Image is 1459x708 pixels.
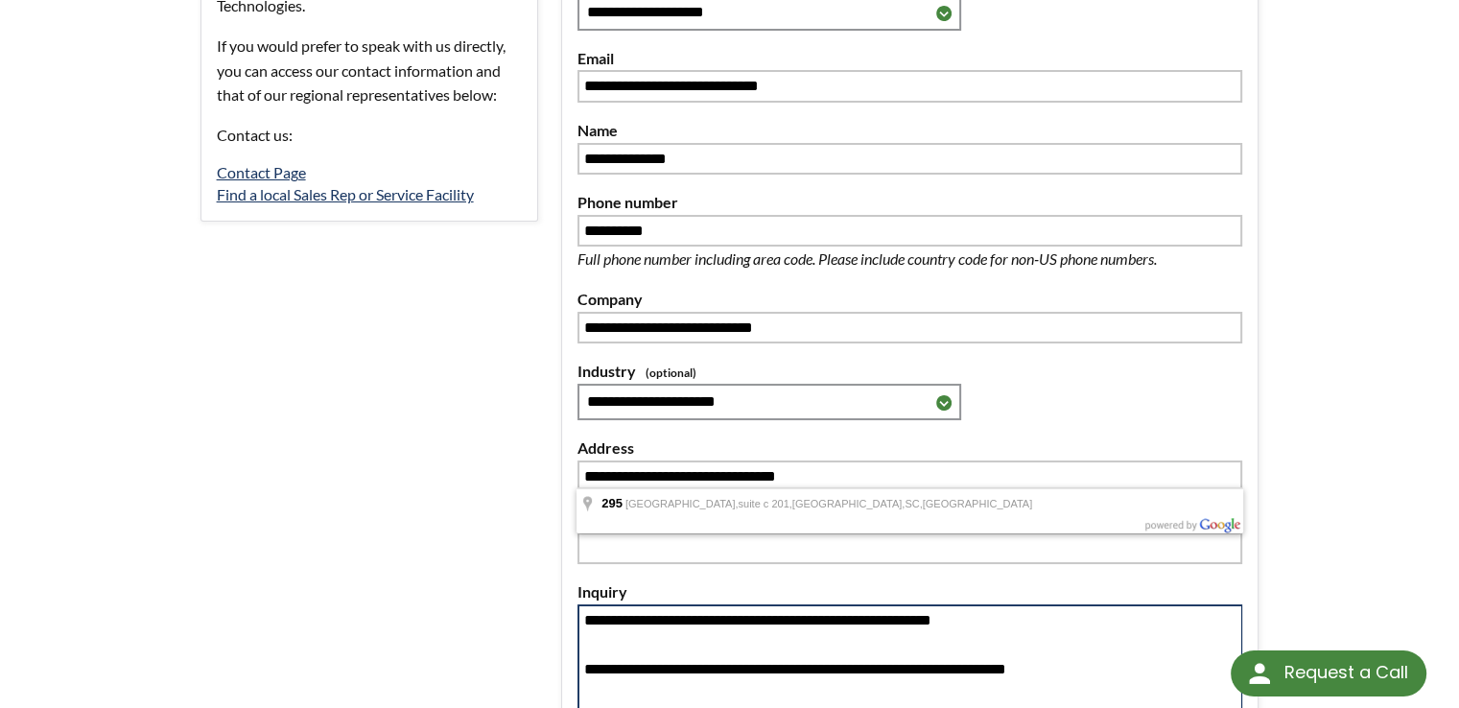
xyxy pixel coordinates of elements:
label: Inquiry [577,579,1243,604]
div: Request a Call [1283,650,1407,695]
span: [GEOGRAPHIC_DATA], [792,498,906,509]
label: Address [577,436,1243,460]
label: Email [577,46,1243,71]
span: [GEOGRAPHIC_DATA], [625,498,739,509]
div: Request a Call [1231,650,1426,696]
label: Name [577,118,1243,143]
img: round button [1244,658,1275,689]
label: Company [577,287,1243,312]
span: [GEOGRAPHIC_DATA] [923,498,1033,509]
p: Full phone number including area code. Please include country code for non-US phone numbers. [577,247,1220,271]
label: Phone number [577,190,1243,215]
p: If you would prefer to speak with us directly, you can access our contact information and that of... [217,34,522,107]
span: suite c 201, [738,498,791,509]
span: 295 [601,496,623,510]
a: Find a local Sales Rep or Service Facility [217,185,474,203]
span: SC, [905,498,922,509]
a: Contact Page [217,163,306,181]
label: Industry [577,359,1243,384]
p: Contact us: [217,123,522,148]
